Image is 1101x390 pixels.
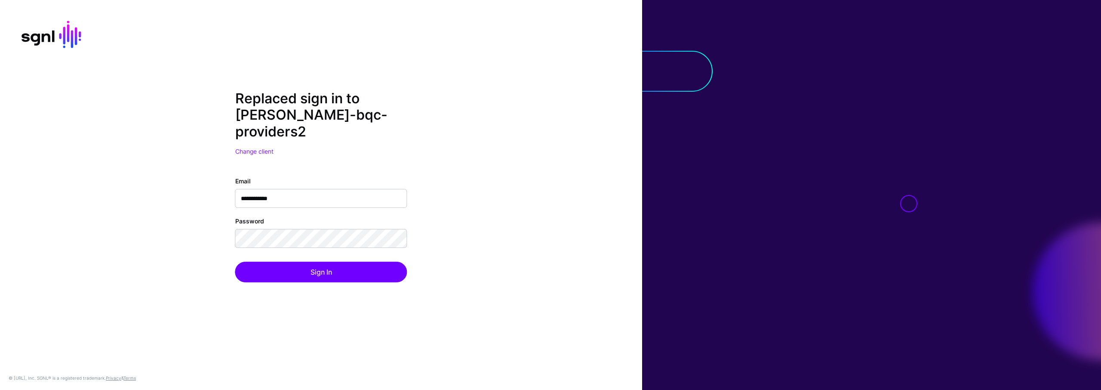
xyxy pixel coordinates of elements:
[123,375,136,381] a: Terms
[235,262,407,282] button: Sign In
[235,90,407,140] h2: Replaced sign in to [PERSON_NAME]-bqc-providers2
[9,375,136,381] div: © [URL], Inc. SGNL® is a registered trademark. &
[235,148,274,155] a: Change client
[235,217,264,226] label: Password
[235,176,251,186] label: Email
[106,375,121,381] a: Privacy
